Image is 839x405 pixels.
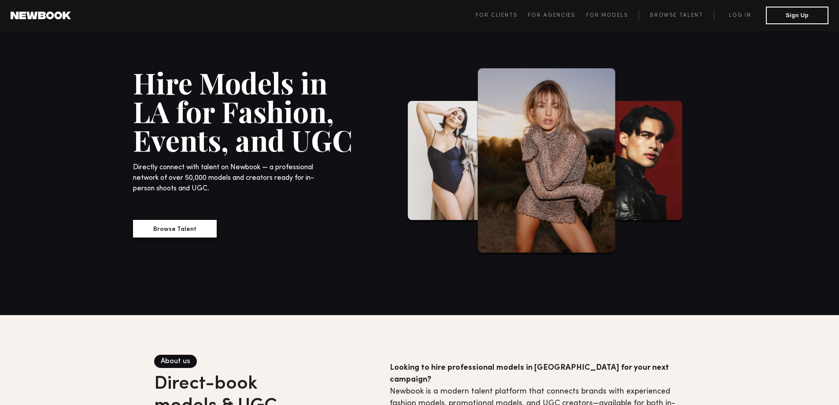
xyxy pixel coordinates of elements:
[406,101,499,223] img: Models in LA
[476,68,617,256] img: Models in LA
[133,68,358,154] h1: Hire Models in LA for Fashion, Events, and UGC
[714,10,766,21] a: Log in
[595,101,684,223] img: Models in LA
[586,13,628,18] span: For Models
[133,162,322,194] p: Directly connect with talent on Newbook — a professional network of over 50,000 models and creato...
[586,10,639,21] a: For Models
[639,10,714,21] a: Browse Talent
[476,13,517,18] span: For Clients
[476,10,528,21] a: For Clients
[390,364,669,383] b: Looking to hire professional models in [GEOGRAPHIC_DATA] for your next campaign?
[528,13,575,18] span: For Agencies
[528,10,586,21] a: For Agencies
[133,220,217,238] button: Browse Talent
[766,7,828,24] button: Sign Up
[154,355,197,368] span: About us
